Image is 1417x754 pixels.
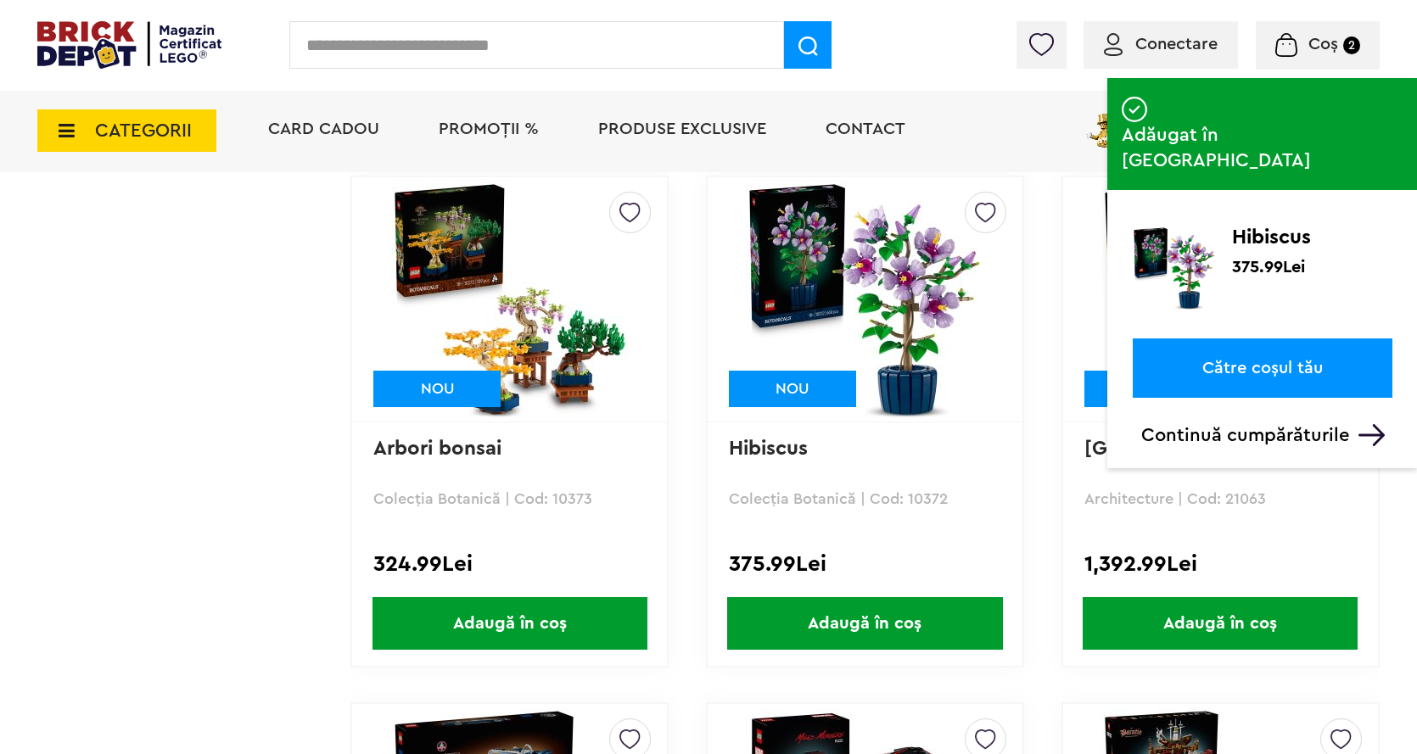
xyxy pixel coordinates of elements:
a: Card Cadou [268,120,379,137]
span: Adaugă în coș [1083,597,1358,650]
div: 324.99Lei [373,553,646,575]
a: [GEOGRAPHIC_DATA] [1084,438,1291,459]
img: addedtocart [1122,97,1147,122]
a: Către coșul tău [1133,338,1392,398]
a: Hibiscus [729,438,808,459]
a: Conectare [1104,36,1218,53]
span: Adaugă în coș [372,597,647,650]
p: 375.99Lei [1232,256,1305,273]
span: Adăugat în [GEOGRAPHIC_DATA] [1122,122,1403,173]
small: 2 [1343,36,1360,54]
p: Hibiscus [1232,226,1392,249]
p: Colecția Botanică | Cod: 10372 [729,491,1001,506]
span: Conectare [1135,36,1218,53]
a: PROMOȚII % [439,120,539,137]
div: 1,392.99Lei [1084,553,1357,575]
p: Architecture | Cod: 21063 [1084,491,1357,506]
img: Hibiscus [746,181,983,418]
img: Arrow%20-%20Down.svg [1358,424,1385,446]
a: Contact [826,120,905,137]
img: addedtocart [1107,210,1123,226]
div: 375.99Lei [729,553,1001,575]
a: Adaugă în coș [1063,597,1378,650]
span: CATEGORII [95,121,192,140]
a: Adaugă în coș [708,597,1022,650]
div: NOU [1084,371,1212,407]
img: Hibiscus [1133,226,1216,310]
img: Arbori bonsai [391,181,629,418]
p: Continuă cumpărăturile [1141,424,1392,446]
span: Coș [1308,36,1338,53]
a: Adaugă în coș [352,597,667,650]
a: Produse exclusive [598,120,766,137]
div: NOU [729,371,856,407]
div: NOU [373,371,501,407]
span: Adaugă în coș [727,597,1002,650]
a: Arbori bonsai [373,438,501,459]
img: Castelul Neuschwanstein [1101,181,1339,418]
p: Colecția Botanică | Cod: 10373 [373,491,646,506]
